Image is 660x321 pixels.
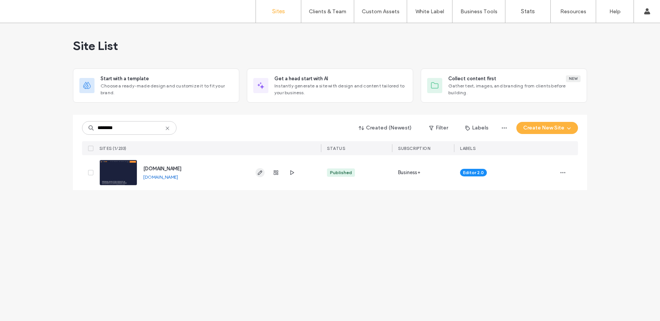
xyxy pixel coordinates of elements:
label: Sites [272,8,285,15]
span: Editor 2.0 [463,169,484,176]
button: Create New Site [516,122,578,134]
span: Gather text, images, and branding from clients before building. [448,83,581,96]
span: SUBSCRIPTION [398,146,430,151]
label: Custom Assets [362,8,400,15]
span: Business+ [398,169,420,176]
label: Business Tools [460,8,497,15]
label: Resources [560,8,586,15]
a: [DOMAIN_NAME] [143,174,178,180]
button: Labels [459,122,495,134]
div: New [566,75,581,82]
span: Site List [73,38,118,53]
div: Published [330,169,352,176]
span: STATUS [327,146,345,151]
span: Instantly generate a site with design and content tailored to your business. [274,83,407,96]
button: Created (Newest) [352,122,418,134]
span: Start with a template [101,75,149,83]
span: Help [17,5,33,12]
span: Get a head start with AI [274,75,328,83]
span: LABELS [460,146,476,151]
label: Help [609,8,621,15]
button: Filter [421,122,455,134]
div: Collect content firstNewGather text, images, and branding from clients before building. [421,69,587,103]
span: SITES (1/233) [99,146,127,151]
label: Clients & Team [309,8,346,15]
div: Start with a templateChoose a ready-made design and customize it to fit your brand. [73,69,239,103]
a: [DOMAIN_NAME] [143,166,181,171]
label: White Label [415,8,444,15]
span: Collect content first [448,75,496,83]
div: Get a head start with AIInstantly generate a site with design and content tailored to your business. [247,69,413,103]
label: Stats [521,8,535,15]
span: Choose a ready-made design and customize it to fit your brand. [101,83,233,96]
